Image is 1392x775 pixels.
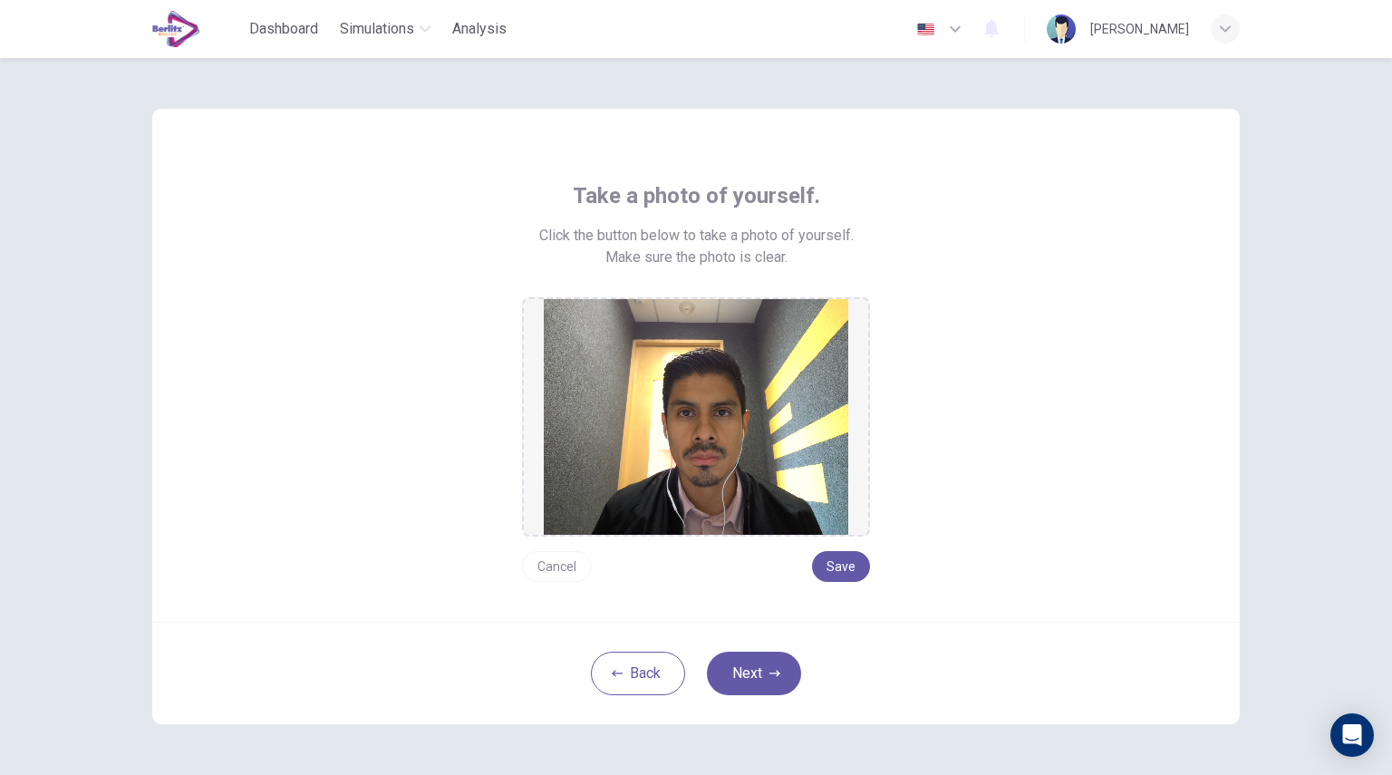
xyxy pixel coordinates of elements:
[707,652,801,695] button: Next
[573,181,820,210] span: Take a photo of yourself.
[544,299,848,535] img: preview screemshot
[333,13,438,45] button: Simulations
[452,18,507,40] span: Analysis
[152,11,200,47] img: EduSynch logo
[249,18,318,40] span: Dashboard
[812,551,870,582] button: Save
[340,18,414,40] span: Simulations
[539,225,854,247] span: Click the button below to take a photo of yourself.
[1090,18,1189,40] div: [PERSON_NAME]
[1047,15,1076,44] img: Profile picture
[914,23,937,36] img: en
[445,13,514,45] button: Analysis
[1330,713,1374,757] div: Open Intercom Messenger
[591,652,685,695] button: Back
[152,11,242,47] a: EduSynch logo
[242,13,325,45] button: Dashboard
[605,247,788,268] span: Make sure the photo is clear.
[522,551,592,582] button: Cancel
